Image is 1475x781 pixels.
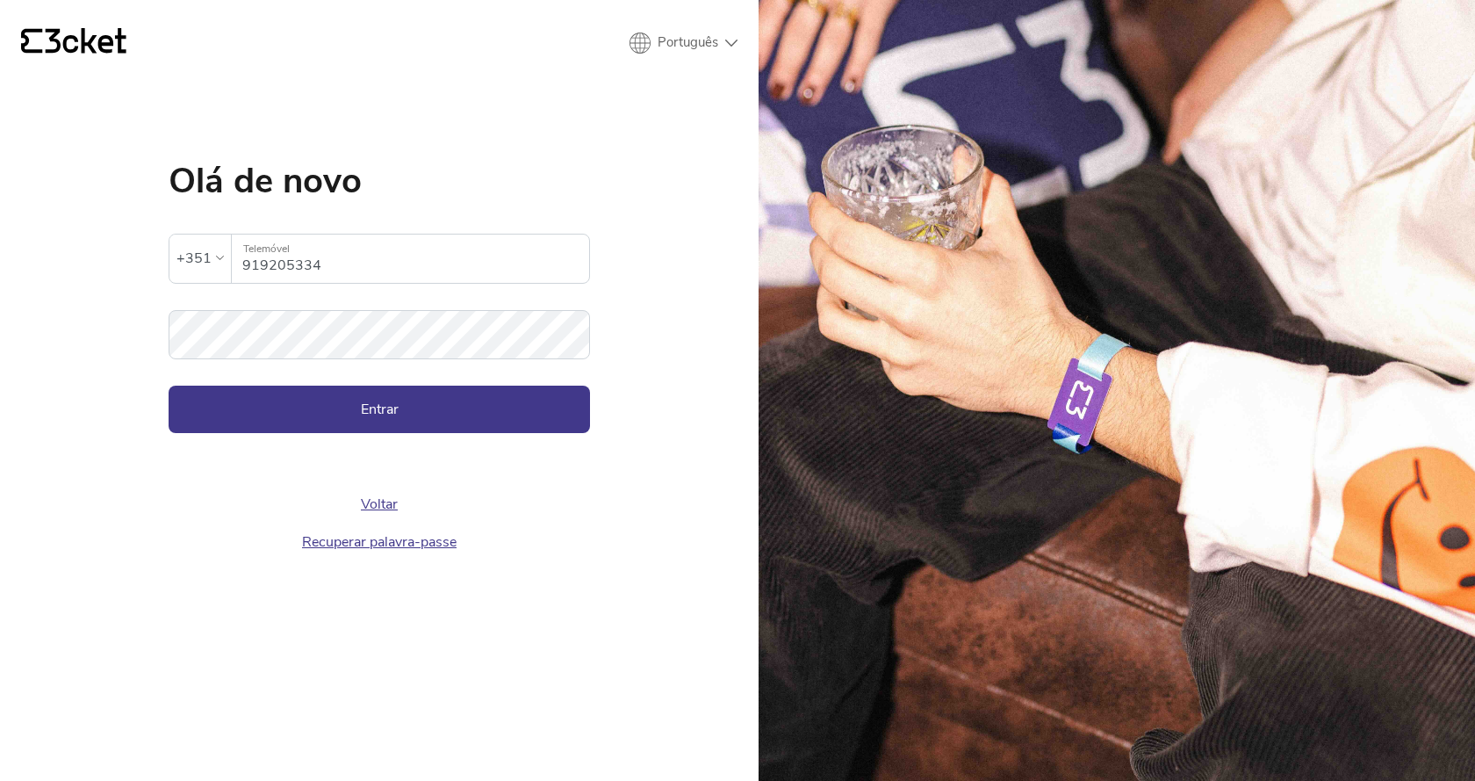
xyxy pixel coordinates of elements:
[176,245,212,271] div: +351
[302,532,457,552] a: Recuperar palavra-passe
[169,310,590,339] label: Palavra-passe
[169,386,590,433] button: Entrar
[361,495,398,514] a: Voltar
[232,235,589,264] label: Telemóvel
[21,29,42,54] g: {' '}
[21,28,126,58] a: {' '}
[169,163,590,199] h1: Olá de novo
[242,235,589,283] input: Telemóvel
